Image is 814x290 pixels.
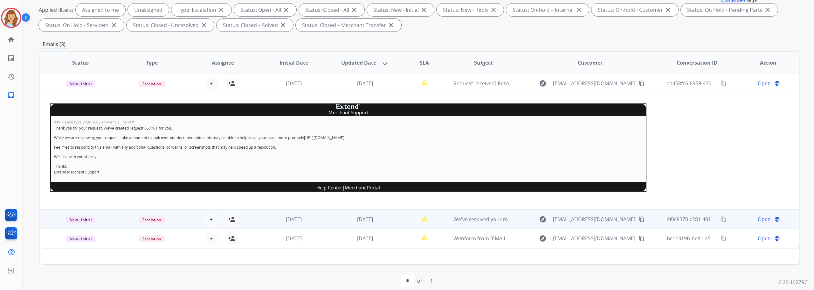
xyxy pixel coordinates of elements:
[677,59,717,67] span: Conversation ID
[453,235,597,242] span: Webform from [EMAIL_ADDRESS][DOMAIN_NAME] on [DATE]
[66,236,95,242] span: New - Initial
[779,279,808,286] p: 0.20.1027RC
[282,6,290,14] mat-icon: close
[279,59,308,67] span: Initial Date
[110,21,118,29] mat-icon: close
[421,215,428,222] mat-icon: report_problem
[54,145,643,150] p: Feel free to respond to this email with any additional questions, concerns, or screenshots that m...
[474,59,493,67] span: Subject
[387,21,395,29] mat-icon: close
[667,235,766,242] span: bc1e319b-be81-459d-a525-170874c70ba0
[721,236,726,241] mat-icon: content_copy
[639,216,645,222] mat-icon: content_copy
[139,216,165,223] span: Escalation
[296,19,401,32] div: Status: Closed – Merchant Transfer
[437,4,504,16] div: Status: New - Reply
[171,4,231,16] div: Type: Escalation
[553,216,635,223] span: [EMAIL_ADDRESS][DOMAIN_NAME]
[345,184,380,191] a: Merchant Portal
[139,81,165,87] span: Escalation
[286,235,302,242] span: [DATE]
[66,81,95,87] span: New - Initial
[279,21,287,29] mat-icon: close
[721,81,726,86] mat-icon: content_copy
[539,80,547,87] mat-icon: explore
[304,135,344,140] a: [URL][DOMAIN_NAME]
[316,184,342,191] a: Help Center
[490,6,497,14] mat-icon: close
[758,80,771,87] span: Open
[39,19,124,32] div: Status: On Hold - Servicers
[721,216,726,222] mat-icon: content_copy
[7,91,15,99] mat-icon: inbox
[54,164,643,175] p: Thanks, Extend Merchant Support
[506,4,589,16] div: Status: On-hold – Internal
[228,80,236,87] mat-icon: person_add
[217,19,293,32] div: Status: Closed – Solved
[421,234,428,241] mat-icon: report_problem
[539,235,547,242] mat-icon: explore
[54,135,643,141] p: While we are reviewing your request, take a moment to look over our documentation: this may be ab...
[453,80,641,87] span: Request received] Resolve the issue and log your decision. ͏‌ ͏‌ ͏‌ ͏‌ ͏‌ ͏‌ ͏‌ ͏‌ ͏‌ ͏‌ ͏‌ ͏‌ ͏‌...
[7,54,15,62] mat-icon: list_alt
[39,6,73,14] p: Applied filters:
[350,6,358,14] mat-icon: close
[205,232,218,245] button: +
[299,4,364,16] div: Status: Closed - All
[420,6,428,14] mat-icon: close
[7,73,15,81] mat-icon: history
[54,154,643,160] p: We’ll be with you shortly!
[286,216,302,223] span: [DATE]
[417,277,422,285] div: of
[210,80,213,87] span: +
[228,216,236,223] mat-icon: person_add
[7,36,15,44] mat-icon: home
[667,216,761,223] span: 9f0c8370-c281-4810-a206-7bef3ab8f140
[774,236,780,241] mat-icon: language
[357,80,373,87] span: [DATE]
[54,125,643,131] p: Thank you for your request. We’ve created request 657761 for you.
[54,119,643,125] div: ##- Please type your reply above this line -##
[381,59,389,67] mat-icon: arrow_downward
[341,59,376,67] span: Updated Date
[367,4,434,16] div: Status: New - Initial
[425,274,438,287] div: 1
[553,80,635,87] span: [EMAIL_ADDRESS][DOMAIN_NAME]
[127,19,214,32] div: Status: Closed - Unresolved
[51,182,646,192] td: |
[228,235,236,242] mat-icon: person_add
[50,192,89,199] span: [MK369P-V666Y]
[453,216,555,223] span: We've received your message 💌 -4214678
[591,4,678,16] div: Status: On-hold - Customer
[421,79,428,86] mat-icon: report_problem
[728,52,799,74] th: Action
[420,59,429,67] span: SLA
[2,9,20,27] img: avatar
[539,216,547,223] mat-icon: explore
[667,80,763,87] span: aa458fc6-6959-4305-b19e-bfa33183426d
[764,6,771,14] mat-icon: close
[72,59,89,67] span: Status
[758,216,771,223] span: Open
[51,109,646,116] td: Merchant Support
[357,216,373,223] span: [DATE]
[76,4,125,16] div: Assigned to me
[217,6,225,14] mat-icon: close
[40,40,68,48] p: Emails (3)
[664,6,672,14] mat-icon: close
[200,21,208,29] mat-icon: close
[639,236,645,241] mat-icon: content_copy
[553,235,635,242] span: [EMAIL_ADDRESS][DOMAIN_NAME]
[774,81,780,86] mat-icon: language
[234,4,296,16] div: Status: Open - All
[578,59,603,67] span: Customer
[212,59,234,67] span: Assignee
[205,77,218,90] button: +
[210,216,213,223] span: +
[128,4,169,16] div: Unassigned
[639,81,645,86] mat-icon: content_copy
[681,4,778,16] div: Status: On Hold - Pending Parts
[139,236,165,242] span: Escalation
[286,80,302,87] span: [DATE]
[205,213,218,226] button: +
